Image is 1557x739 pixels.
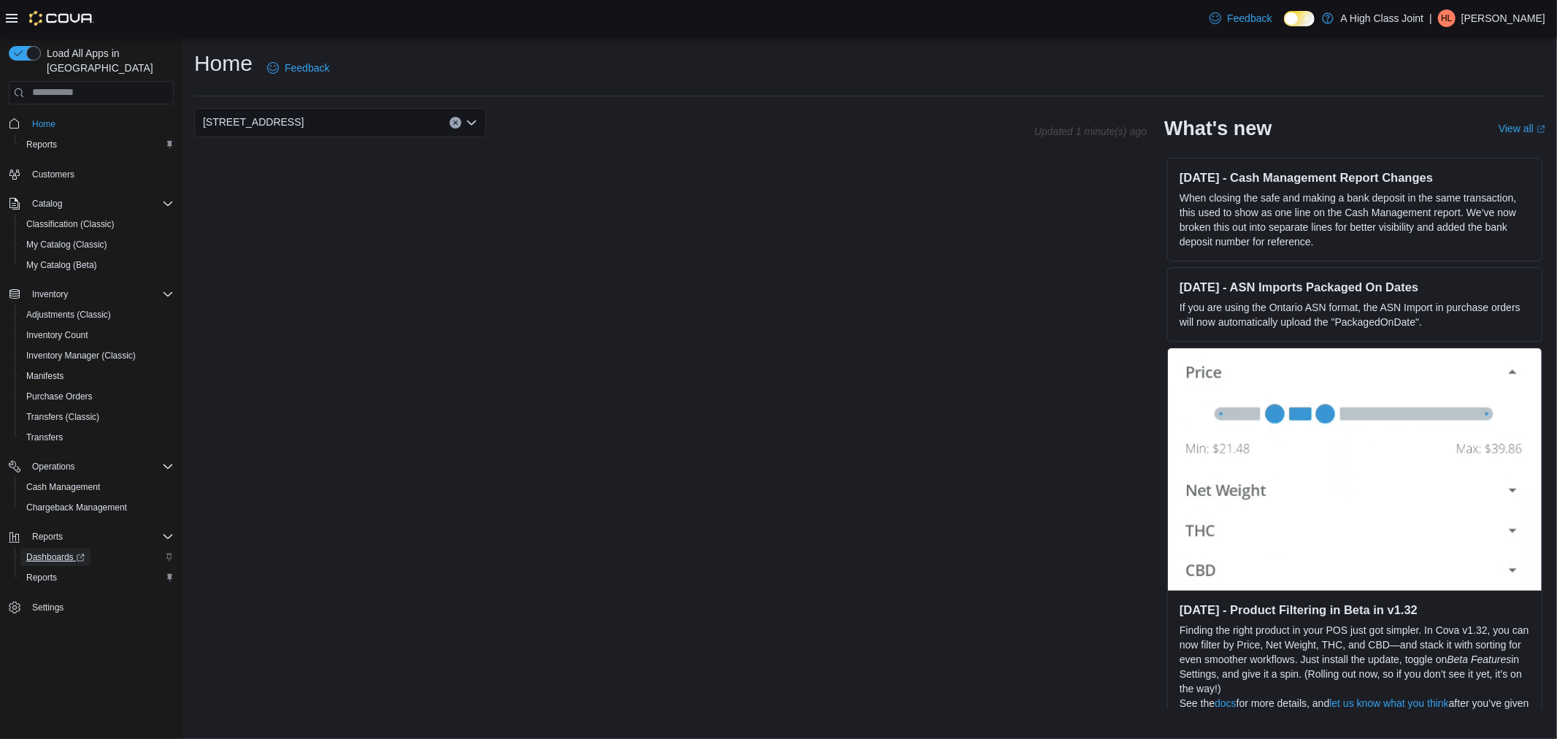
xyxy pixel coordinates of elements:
[1461,9,1545,27] p: [PERSON_NAME]
[466,117,477,129] button: Open list of options
[450,117,461,129] button: Clear input
[3,597,180,618] button: Settings
[32,602,64,613] span: Settings
[26,165,174,183] span: Customers
[3,194,180,214] button: Catalog
[20,306,117,323] a: Adjustments (Classic)
[26,599,69,616] a: Settings
[3,113,180,134] button: Home
[26,329,88,341] span: Inventory Count
[26,528,69,545] button: Reports
[26,309,111,321] span: Adjustments (Classic)
[26,286,74,303] button: Inventory
[26,259,97,271] span: My Catalog (Beta)
[20,347,142,364] a: Inventory Manager (Classic)
[15,305,180,325] button: Adjustments (Classic)
[15,345,180,366] button: Inventory Manager (Classic)
[3,527,180,547] button: Reports
[15,427,180,448] button: Transfers
[26,391,93,402] span: Purchase Orders
[20,236,174,253] span: My Catalog (Classic)
[15,234,180,255] button: My Catalog (Classic)
[20,215,120,233] a: Classification (Classic)
[26,551,85,563] span: Dashboards
[1180,300,1530,329] p: If you are using the Ontario ASN format, the ASN Import in purchase orders will now automatically...
[1329,697,1448,709] a: let us know what you think
[20,256,174,274] span: My Catalog (Beta)
[20,429,174,446] span: Transfers
[20,548,174,566] span: Dashboards
[26,572,57,583] span: Reports
[26,139,57,150] span: Reports
[285,61,329,75] span: Feedback
[26,195,68,212] button: Catalog
[20,367,174,385] span: Manifests
[1164,117,1272,140] h2: What's new
[20,478,106,496] a: Cash Management
[26,195,174,212] span: Catalog
[26,411,99,423] span: Transfers (Classic)
[29,11,94,26] img: Cova
[20,388,174,405] span: Purchase Orders
[20,408,174,426] span: Transfers (Classic)
[26,528,174,545] span: Reports
[32,531,63,543] span: Reports
[1284,11,1315,26] input: Dark Mode
[26,115,61,133] a: Home
[20,136,174,153] span: Reports
[32,198,62,210] span: Catalog
[26,502,127,513] span: Chargeback Management
[26,370,64,382] span: Manifests
[20,408,105,426] a: Transfers (Classic)
[15,366,180,386] button: Manifests
[1034,126,1147,137] p: Updated 1 minute(s) ago
[1204,4,1277,33] a: Feedback
[26,166,80,183] a: Customers
[15,407,180,427] button: Transfers (Classic)
[20,215,174,233] span: Classification (Classic)
[26,432,63,443] span: Transfers
[1537,125,1545,134] svg: External link
[1180,623,1530,696] p: Finding the right product in your POS just got simpler. In Cova v1.32, you can now filter by Pric...
[1227,11,1272,26] span: Feedback
[1499,123,1545,134] a: View allExternal link
[20,548,91,566] a: Dashboards
[1180,170,1530,185] h3: [DATE] - Cash Management Report Changes
[26,286,174,303] span: Inventory
[32,288,68,300] span: Inventory
[26,458,81,475] button: Operations
[1341,9,1424,27] p: A High Class Joint
[20,569,174,586] span: Reports
[15,547,180,567] a: Dashboards
[20,499,174,516] span: Chargeback Management
[9,107,174,656] nav: Complex example
[3,284,180,305] button: Inventory
[20,256,103,274] a: My Catalog (Beta)
[20,429,69,446] a: Transfers
[26,350,136,361] span: Inventory Manager (Classic)
[32,461,75,472] span: Operations
[41,46,174,75] span: Load All Apps in [GEOGRAPHIC_DATA]
[20,236,113,253] a: My Catalog (Classic)
[20,306,174,323] span: Adjustments (Classic)
[20,478,174,496] span: Cash Management
[15,134,180,155] button: Reports
[15,477,180,497] button: Cash Management
[26,458,174,475] span: Operations
[1215,697,1237,709] a: docs
[15,214,180,234] button: Classification (Classic)
[203,113,304,131] span: [STREET_ADDRESS]
[1180,280,1530,294] h3: [DATE] - ASN Imports Packaged On Dates
[1180,191,1530,249] p: When closing the safe and making a bank deposit in the same transaction, this used to show as one...
[15,255,180,275] button: My Catalog (Beta)
[20,569,63,586] a: Reports
[26,115,174,133] span: Home
[1448,654,1512,665] em: Beta Features
[1180,696,1530,725] p: See the for more details, and after you’ve given it a try.
[3,164,180,185] button: Customers
[32,118,55,130] span: Home
[1441,9,1452,27] span: HL
[20,326,174,344] span: Inventory Count
[26,239,107,250] span: My Catalog (Classic)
